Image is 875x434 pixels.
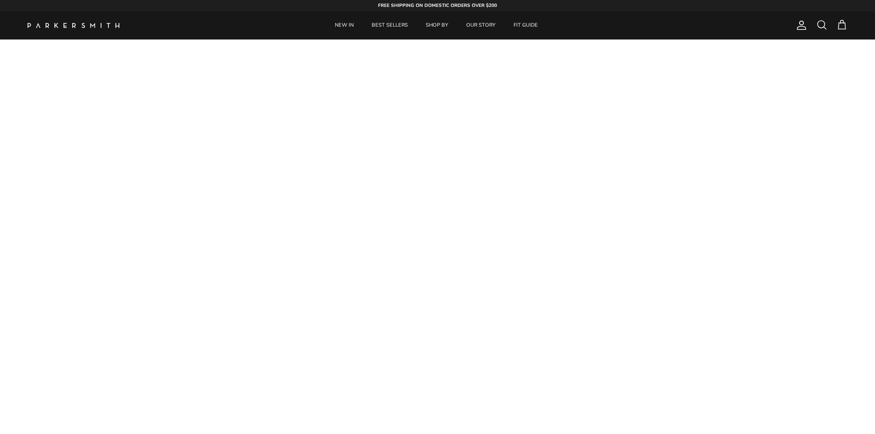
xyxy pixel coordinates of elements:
[505,11,546,39] a: FIT GUIDE
[792,20,807,31] a: Account
[458,11,504,39] a: OUR STORY
[378,2,497,9] strong: FREE SHIPPING ON DOMESTIC ORDERS OVER $200
[363,11,416,39] a: BEST SELLERS
[327,11,362,39] a: NEW IN
[418,11,457,39] a: SHOP BY
[137,11,736,39] div: Primary
[28,23,119,28] a: Parker Smith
